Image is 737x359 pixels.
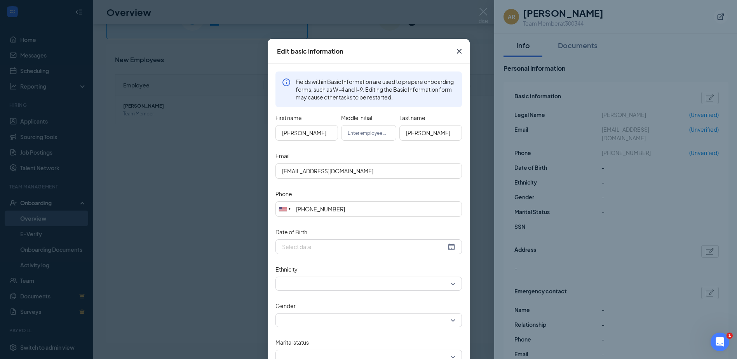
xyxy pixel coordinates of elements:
[449,39,470,64] button: Close
[282,242,446,251] input: Date of Birth
[727,333,733,339] span: 1
[275,301,296,310] label: Gender
[275,163,462,179] input: Email
[282,78,291,87] svg: Info
[277,47,343,56] div: Edit basic information
[399,125,462,141] input: Enter employee last name
[276,202,294,216] div: United States: +1
[275,152,289,160] label: Email
[711,333,729,351] iframe: Intercom live chat
[275,190,292,198] label: Phone
[296,78,456,101] span: Fields within Basic Information are used to prepare onboarding forms, such as W-4 and I-9. Editin...
[275,228,307,236] label: Date of Birth
[341,113,372,122] span: Middle initial
[275,265,298,274] label: Ethnicity
[399,113,425,122] span: Last name
[341,125,396,141] input: Enter employee middle initial
[275,125,338,141] input: Enter employee first name
[275,201,462,217] input: (201) 555-0123
[275,113,302,122] span: First name
[455,47,464,56] svg: Cross
[275,338,309,347] label: Marital status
